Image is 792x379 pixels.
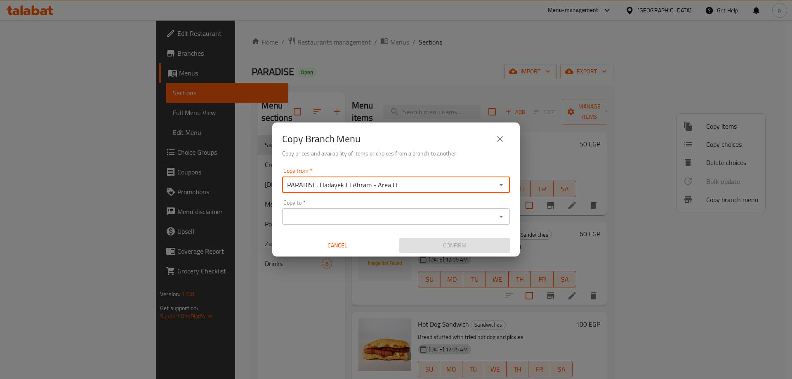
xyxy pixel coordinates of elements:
[490,129,510,149] button: close
[282,132,361,146] h2: Copy Branch Menu
[282,149,510,158] h6: Copy prices and availability of items or choices from a branch to another
[495,211,507,222] button: Open
[282,238,393,253] button: Cancel
[495,179,507,191] button: Open
[285,240,389,251] span: Cancel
